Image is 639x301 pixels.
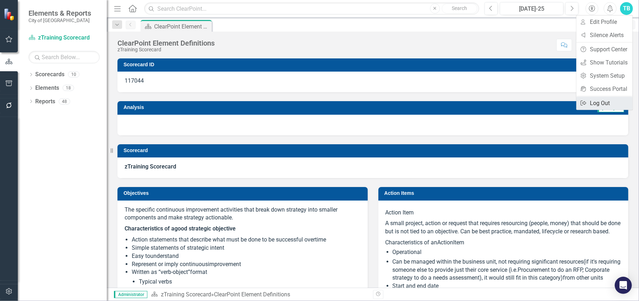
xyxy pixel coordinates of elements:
[132,236,315,243] span: Action statements that describe what must be done to be successful over
[384,191,625,196] h3: Action Items
[154,22,210,31] div: ClearPoint Element Definitions
[576,43,633,56] a: Support Center
[28,51,100,63] input: Search Below...
[315,236,326,243] span: time
[214,291,290,298] div: ClearPoint Element Definitions
[35,84,59,92] a: Elements
[174,225,236,232] strong: good strategic objective
[438,239,441,246] span: A
[576,15,633,28] a: Edit Profile
[584,258,586,265] span: (
[620,2,633,15] button: TB
[4,8,16,21] img: ClearPoint Strategy
[393,258,584,265] span: Can be managed within the business unit, not requiring significant resources
[125,163,176,170] strong: zTraining Scorecard
[502,5,561,13] div: [DATE]-25
[386,239,438,246] span: Characteristics of an
[125,225,174,232] strong: Characteristics of a
[35,98,55,106] a: Reports
[442,4,477,14] button: Search
[150,253,179,259] span: understand
[68,72,79,78] div: 10
[190,269,207,275] span: format
[132,253,150,259] span: Easy to
[63,85,74,91] div: 18
[125,206,337,221] span: The specific continuous improvement activities that break down strategy into smaller components a...
[117,47,215,52] div: zTraining Scorecard
[455,239,465,246] span: tem
[28,17,91,23] small: City of [GEOGRAPHIC_DATA]
[139,278,361,286] li: Typical verbs
[222,244,224,251] span: t
[124,62,625,67] h3: Scorecard ID
[117,72,628,92] div: 117044
[59,98,70,104] div: 48
[393,249,422,255] span: Operational
[393,282,439,289] span: Start and end date
[452,5,467,11] span: Search
[576,82,633,95] a: Success Portal
[124,191,364,196] h3: Objectives
[35,71,64,79] a: Scorecards
[151,291,368,299] div: »
[563,274,603,281] span: from other units
[132,269,190,275] span: Written as “verb-object”
[576,69,633,82] a: System Setup
[124,148,625,153] h3: Scorecard
[28,34,100,42] a: zTraining Scorecard
[386,220,621,235] span: A small project, action or request that requires resourcing (people, money) that should be done b...
[576,97,633,110] a: Log Out
[161,291,211,298] a: zTraining Scorecard
[124,105,340,110] h3: Analysis
[144,2,479,15] input: Search ClearPoint...
[114,291,147,298] span: Administrator
[132,261,208,268] span: Represent or imply continuous
[454,239,455,246] span: I
[441,239,454,246] span: ction
[615,277,632,294] div: Open Intercom Messenger
[28,9,91,17] span: Elements & Reports
[386,209,414,216] span: Action Item
[208,261,241,268] span: improvement
[117,39,215,47] div: ClearPoint Element Definitions
[576,56,633,69] a: Show Tutorials
[511,266,518,273] span: i.e.
[500,2,564,15] button: [DATE]-25
[132,244,222,251] span: Simple statements of strategic inten
[393,258,621,273] span: if it's requiring someone else to provide just their core service (
[576,28,633,42] a: Silence Alerts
